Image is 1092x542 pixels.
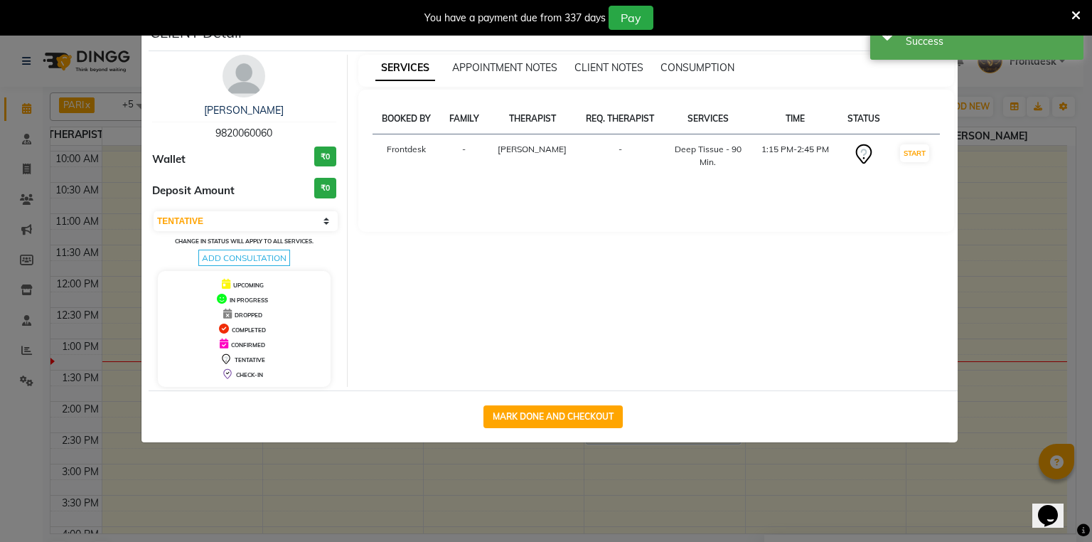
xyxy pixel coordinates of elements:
td: - [577,134,664,178]
h3: ₹0 [314,178,336,198]
span: CONSUMPTION [660,61,734,74]
button: Pay [609,6,653,30]
span: SERVICES [375,55,435,81]
a: [PERSON_NAME] [204,104,284,117]
span: [PERSON_NAME] [498,144,567,154]
td: - [440,134,488,178]
div: Deep Tissue - 90 Min. [673,143,743,169]
h3: ₹0 [314,147,336,167]
button: MARK DONE AND CHECKOUT [483,405,623,428]
span: Wallet [152,152,186,168]
span: CHECK-IN [236,371,263,378]
span: COMPLETED [232,326,266,334]
span: CONFIRMED [231,341,265,349]
th: FAMILY [440,104,488,134]
th: THERAPIST [488,104,577,134]
th: TIME [751,104,838,134]
th: STATUS [838,104,889,134]
td: 1:15 PM-2:45 PM [751,134,838,178]
td: Frontdesk [373,134,440,178]
small: CHANGE IN STATUS WILL APPLY TO ALL SERVICES. [175,238,314,245]
span: Deposit Amount [152,183,235,199]
th: BOOKED BY [373,104,440,134]
span: IN PROGRESS [230,297,268,304]
span: APPOINTMENT NOTES [452,61,557,74]
div: Success [906,34,1073,49]
span: DROPPED [235,312,262,319]
span: ADD CONSULTATION [198,250,290,266]
span: CLIENT NOTES [574,61,643,74]
span: TENTATIVE [235,356,265,363]
iframe: chat widget [1032,485,1078,528]
th: REQ. THERAPIST [577,104,664,134]
button: START [900,144,929,162]
div: You have a payment due from 337 days [424,11,606,26]
th: SERVICES [664,104,751,134]
span: UPCOMING [233,282,264,289]
span: 9820060060 [215,127,272,139]
img: avatar [223,55,265,97]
